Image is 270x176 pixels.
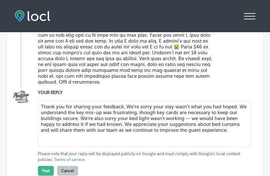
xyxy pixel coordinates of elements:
img: fda3e92497d09a02dc62c9cd864e3231.png [15,10,50,22]
button: Cancel [57,166,78,176]
p: Please note that your reply will be displayed publicly on Google and must comply with Google's lo... [38,151,245,163]
label: YOUR REPLY [38,90,245,95]
button: Post [38,166,54,176]
a: Terms of service [54,157,85,163]
img: Image [13,89,29,105]
textarea: Thank you for sharing your feedback. We’re sorry your stay wasn’t what you had hoped. We understa... [38,101,251,147]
